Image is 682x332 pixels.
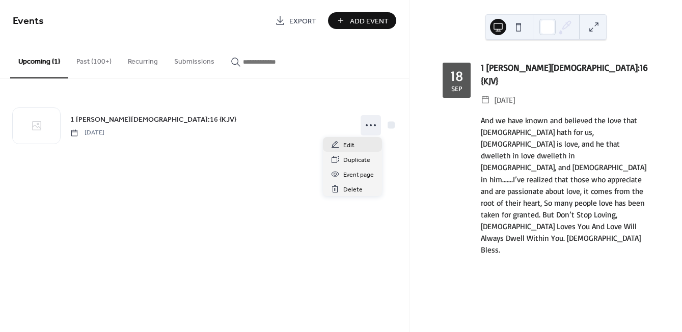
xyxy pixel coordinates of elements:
a: 1 [PERSON_NAME][DEMOGRAPHIC_DATA]:16 {KJV} [70,114,236,125]
div: ​ [481,93,490,106]
a: Export [267,12,324,29]
div: Sep [451,85,462,92]
span: Events [13,11,44,31]
span: [DATE] [495,93,515,106]
button: Recurring [120,41,166,77]
div: 1 [PERSON_NAME][DEMOGRAPHIC_DATA]:16 {KJV} [481,61,649,88]
span: Event page [343,170,374,180]
span: Duplicate [343,155,370,165]
span: [DATE] [70,128,104,137]
button: Add Event [328,12,396,29]
button: Upcoming (1) [10,41,68,78]
div: 18 [450,69,463,83]
span: Add Event [350,16,389,26]
span: Export [289,16,316,26]
span: Delete [343,184,363,195]
span: Edit [343,140,354,151]
div: And we have known and believed the love that [DEMOGRAPHIC_DATA] hath for us, [DEMOGRAPHIC_DATA] i... [481,115,649,256]
span: 1 [PERSON_NAME][DEMOGRAPHIC_DATA]:16 {KJV} [70,115,236,125]
button: Submissions [166,41,223,77]
button: Past (100+) [68,41,120,77]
